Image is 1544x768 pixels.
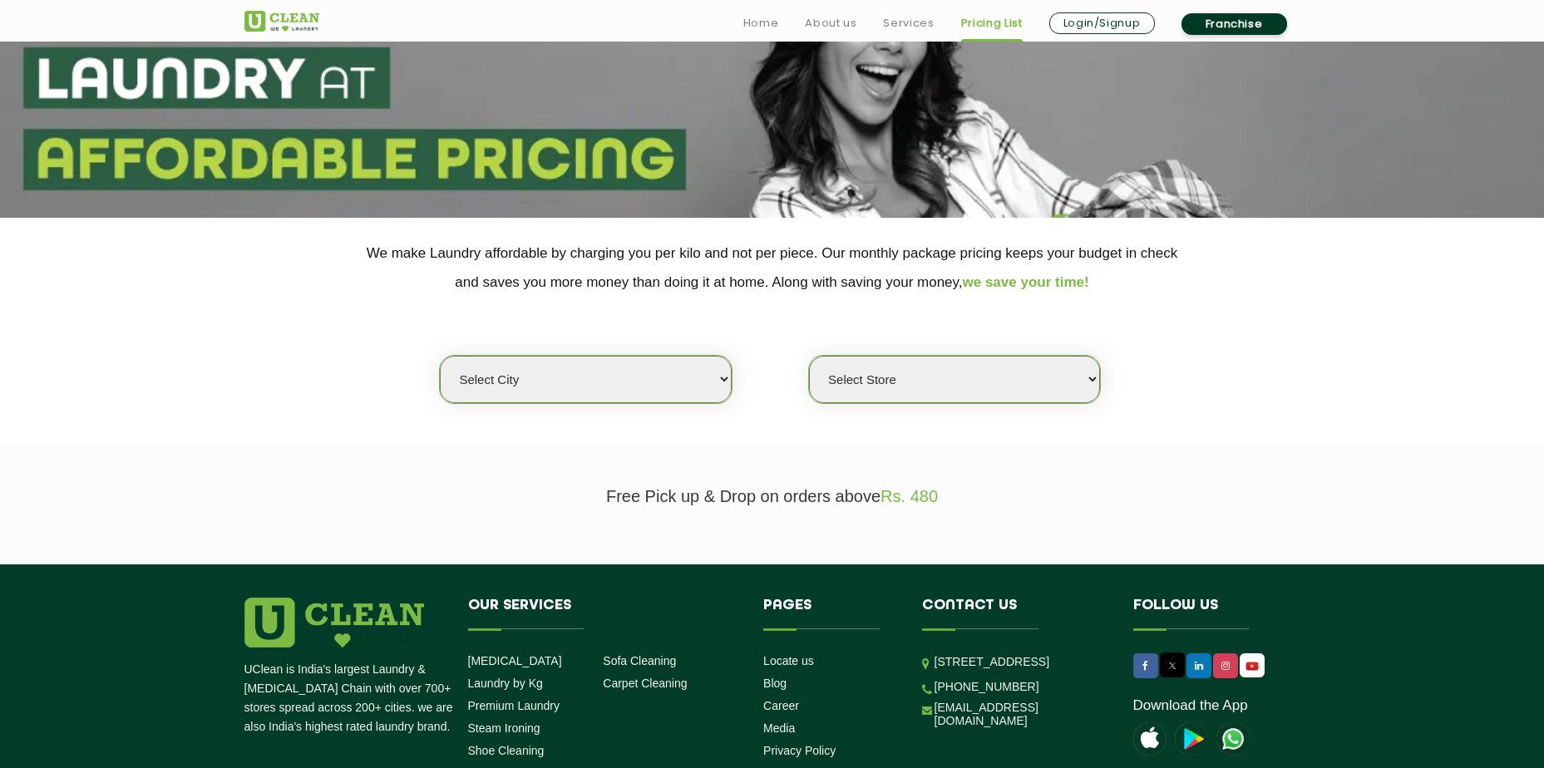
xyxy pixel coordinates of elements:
a: Download the App [1133,697,1248,714]
a: Media [763,721,795,735]
p: UClean is India's largest Laundry & [MEDICAL_DATA] Chain with over 700+ stores spread across 200+... [244,660,456,736]
h4: Our Services [468,598,739,629]
a: Premium Laundry [468,699,560,712]
img: logo.png [244,598,424,647]
p: We make Laundry affordable by charging you per kilo and not per piece. Our monthly package pricin... [244,239,1300,297]
a: [EMAIL_ADDRESS][DOMAIN_NAME] [935,701,1108,727]
img: apple-icon.png [1133,722,1167,756]
img: playstoreicon.png [1175,722,1208,756]
p: [STREET_ADDRESS] [935,652,1108,672]
img: UClean Laundry and Dry Cleaning [244,11,319,32]
a: Privacy Policy [763,744,836,757]
a: Home [743,13,779,33]
a: Career [763,699,799,712]
a: Carpet Cleaning [603,677,687,690]
img: UClean Laundry and Dry Cleaning [1216,722,1250,756]
h4: Follow us [1133,598,1280,629]
a: Franchise [1181,13,1287,35]
a: Steam Ironing [468,721,540,735]
p: Free Pick up & Drop on orders above [244,487,1300,506]
span: Rs. 480 [881,487,938,505]
a: Pricing List [961,13,1023,33]
a: Login/Signup [1049,12,1155,34]
img: UClean Laundry and Dry Cleaning [1241,657,1263,675]
a: Blog [763,677,787,690]
h4: Pages [763,598,897,629]
a: [PHONE_NUMBER] [935,680,1039,693]
h4: Contact us [922,598,1108,629]
a: [MEDICAL_DATA] [468,654,562,667]
span: we save your time! [963,274,1089,290]
a: Sofa Cleaning [603,654,676,667]
a: Laundry by Kg [468,677,543,690]
a: Shoe Cleaning [468,744,545,757]
a: Locate us [763,654,814,667]
a: About us [805,13,856,33]
a: Services [883,13,934,33]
